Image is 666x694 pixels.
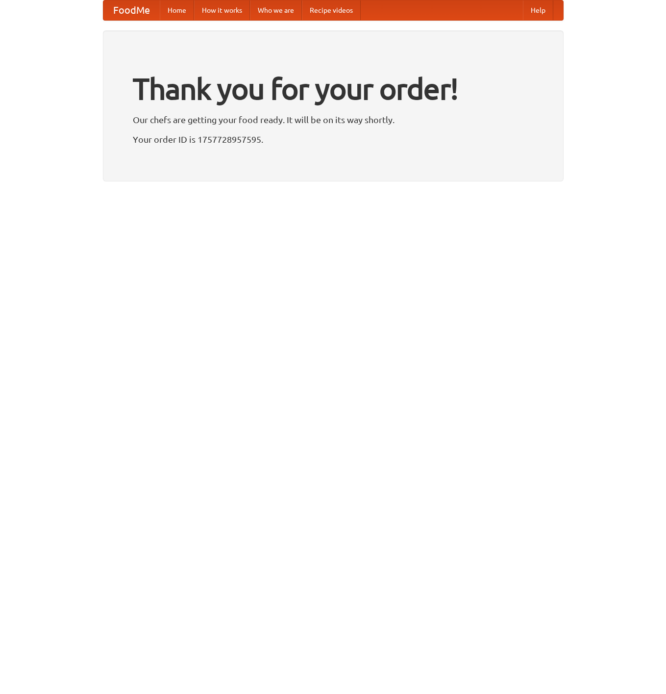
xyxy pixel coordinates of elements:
p: Your order ID is 1757728957595. [133,132,534,147]
a: Who we are [250,0,302,20]
h1: Thank you for your order! [133,65,534,112]
a: How it works [194,0,250,20]
a: FoodMe [103,0,160,20]
a: Help [523,0,553,20]
a: Recipe videos [302,0,361,20]
p: Our chefs are getting your food ready. It will be on its way shortly. [133,112,534,127]
a: Home [160,0,194,20]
